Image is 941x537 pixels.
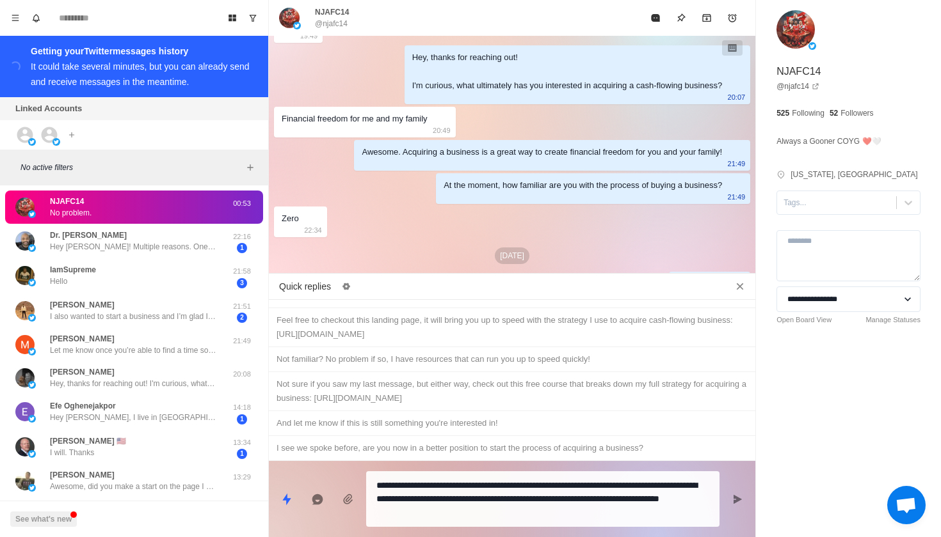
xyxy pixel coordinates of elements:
[50,447,94,458] p: I will. Thanks
[226,231,258,242] p: 22:16
[50,311,216,322] p: I also wanted to start a business and I’m glad I came across your page
[52,138,60,146] img: picture
[887,486,926,524] a: Open chat
[728,190,746,204] p: 21:49
[300,29,318,43] p: 19:49
[10,511,77,527] button: See what's new
[274,486,300,512] button: Quick replies
[305,486,330,512] button: Reply with AI
[28,484,36,492] img: picture
[15,301,35,320] img: picture
[791,169,917,180] p: [US_STATE], [GEOGRAPHIC_DATA]
[50,241,216,253] p: Hey [PERSON_NAME]! Multiple reasons. One is to leverage my corporate business to get some busines...
[776,64,821,79] p: NJAFC14
[277,352,748,366] div: Not familiar? No problem if so, I have resources that can run you up to speed quickly!
[50,333,115,345] p: [PERSON_NAME]
[28,314,36,322] img: picture
[226,336,258,346] p: 21:49
[279,8,300,28] img: picture
[226,198,258,209] p: 00:53
[730,276,750,297] button: Close quick replies
[277,441,748,455] div: I see we spoke before, are you now in a better position to start the process of acquiring a busin...
[15,198,35,217] img: picture
[28,450,36,458] img: picture
[315,18,348,29] p: @njafc14
[433,123,451,137] p: 20:49
[243,8,263,28] button: Show unread conversations
[444,178,722,192] div: At the moment, how familiar are you with the process of buying a business?
[15,368,35,387] img: picture
[237,278,247,288] span: 3
[64,127,79,143] button: Add account
[226,402,258,413] p: 14:18
[5,8,26,28] button: Menu
[50,264,96,276] p: IamSupreme
[226,266,258,277] p: 21:58
[728,90,746,104] p: 20:07
[237,449,247,459] span: 1
[222,8,243,28] button: Board View
[776,10,815,49] img: picture
[26,8,46,28] button: Notifications
[776,134,881,148] p: Always a Gooner COYG ❤️🤍
[728,157,746,171] p: 21:49
[28,348,36,355] img: picture
[31,43,253,59] div: Getting your Twitter messages history
[362,145,722,159] div: Awesome. Acquiring a business is a great way to create financial freedom for you and your family!
[335,486,361,512] button: Add media
[840,107,873,119] p: Followers
[15,335,35,354] img: picture
[15,402,35,421] img: picture
[243,160,258,175] button: Add filters
[277,416,748,430] div: And let me know if this is still something you're interested in!
[694,5,720,31] button: Archive
[226,369,258,380] p: 20:08
[226,437,258,448] p: 13:34
[776,107,789,119] p: 525
[50,196,84,207] p: NJAFC14
[643,5,668,31] button: Mark as read
[50,299,115,311] p: [PERSON_NAME]
[50,345,216,356] p: Let me know once you’re able to find a time so I can confirm that on my end + shoot over the pre-...
[50,276,67,287] p: Hello
[304,223,322,237] p: 22:34
[776,315,832,325] a: Open Board View
[495,247,529,264] p: [DATE]
[668,5,694,31] button: Pin
[315,6,349,18] p: NJAFC14
[412,51,722,93] div: Hey, thanks for reaching out! I'm curious, what ultimately has you interested in acquiring a cash...
[792,107,824,119] p: Following
[282,212,299,226] div: Zero
[237,414,247,424] span: 1
[50,366,115,378] p: [PERSON_NAME]
[50,481,216,492] p: Awesome, did you make a start on the page I sent you?
[28,381,36,389] img: picture
[865,315,921,325] a: Manage Statuses
[20,162,243,173] p: No active filters
[31,61,250,87] div: It could take several minutes, but you can already send and receive messages in the meantime.
[293,22,301,29] img: picture
[50,378,216,389] p: Hey, thanks for reaching out! I'm curious, what ultimately has you interested in acquiring a cash...
[28,415,36,423] img: picture
[15,266,35,285] img: picture
[50,469,115,481] p: [PERSON_NAME]
[776,81,819,92] a: @njafc14
[50,230,127,241] p: Dr. [PERSON_NAME]
[15,102,82,115] p: Linked Accounts
[277,377,748,405] div: Not sure if you saw my last message, but either way, check out this free course that breaks down ...
[279,280,331,293] p: Quick replies
[830,107,838,119] p: 52
[50,207,92,219] p: No problem.
[237,243,247,253] span: 1
[28,210,36,218] img: picture
[28,138,36,146] img: picture
[277,313,748,341] div: Feel free to checkout this landing page, it will bring you up to speed with the strategy I use to...
[282,112,428,126] div: Financial freedom for me and my family
[720,5,745,31] button: Add reminder
[15,437,35,456] img: picture
[237,313,247,323] span: 2
[226,301,258,312] p: 21:51
[28,244,36,252] img: picture
[808,42,816,50] img: picture
[28,279,36,286] img: picture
